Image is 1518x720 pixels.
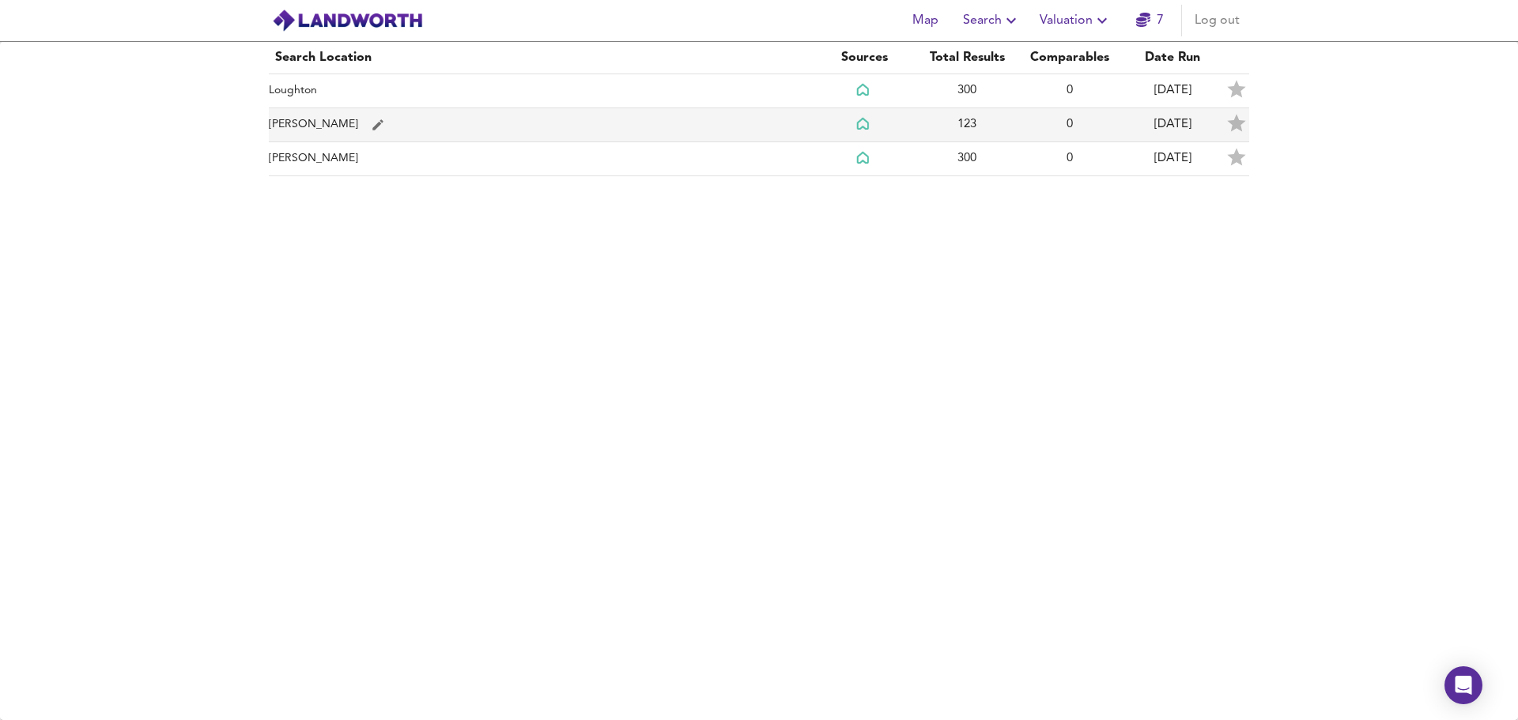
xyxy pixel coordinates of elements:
[1121,108,1224,142] td: [DATE]
[900,5,950,36] button: Map
[1025,48,1115,67] div: Comparables
[916,142,1018,176] td: 300
[1127,48,1218,67] div: Date Run
[1444,666,1482,704] div: Open Intercom Messenger
[1040,9,1112,32] span: Valuation
[253,42,1265,176] table: simple table
[1121,142,1224,176] td: [DATE]
[819,48,909,67] div: Sources
[906,9,944,32] span: Map
[1033,5,1118,36] button: Valuation
[1121,74,1224,108] td: [DATE]
[963,9,1021,32] span: Search
[922,48,1012,67] div: Total Results
[1124,5,1175,36] button: 7
[1018,108,1121,142] td: 0
[269,142,813,176] td: [PERSON_NAME]
[1195,9,1240,32] span: Log out
[957,5,1027,36] button: Search
[272,9,423,32] img: logo
[1018,74,1121,108] td: 0
[269,74,813,108] td: Loughton
[269,42,813,74] th: Search Location
[269,108,813,142] td: [PERSON_NAME]
[856,151,872,166] img: Rightmove
[1188,5,1246,36] button: Log out
[856,83,872,98] img: Rightmove
[856,117,872,132] img: Rightmove
[916,108,1018,142] td: 123
[916,74,1018,108] td: 300
[1136,9,1164,32] a: 7
[1018,142,1121,176] td: 0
